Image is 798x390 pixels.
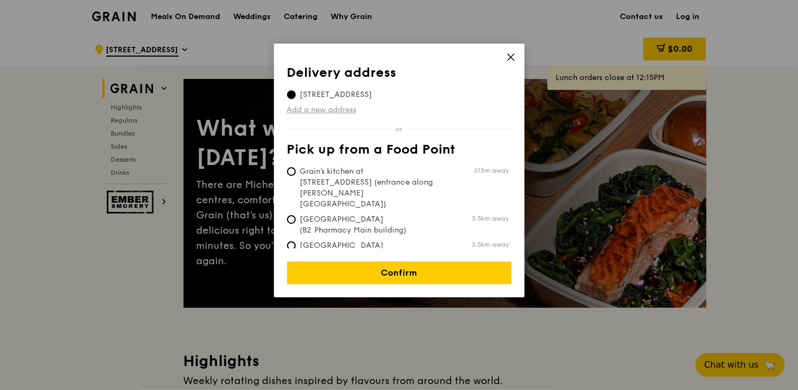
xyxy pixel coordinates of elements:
span: 615m away [474,166,509,175]
th: Pick up from a Food Point [287,142,511,162]
span: [GEOGRAPHIC_DATA] (B2 Pharmacy Main building) [287,214,449,236]
a: Confirm [287,261,511,284]
span: [GEOGRAPHIC_DATA] (Level 1 [PERSON_NAME] block drop-off point) [287,240,449,273]
span: Grain's kitchen at [STREET_ADDRESS] (entrance along [PERSON_NAME][GEOGRAPHIC_DATA]) [287,166,449,210]
input: [STREET_ADDRESS] [287,90,296,99]
span: 3.5km away [472,214,509,223]
a: Add a new address [287,105,511,115]
span: 3.5km away [472,240,509,249]
input: [GEOGRAPHIC_DATA] (Level 1 [PERSON_NAME] block drop-off point)3.5km away [287,241,296,250]
th: Delivery address [287,65,511,85]
span: [STREET_ADDRESS] [287,89,386,100]
input: Grain's kitchen at [STREET_ADDRESS] (entrance along [PERSON_NAME][GEOGRAPHIC_DATA])615m away [287,167,296,176]
input: [GEOGRAPHIC_DATA] (B2 Pharmacy Main building)3.5km away [287,215,296,224]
